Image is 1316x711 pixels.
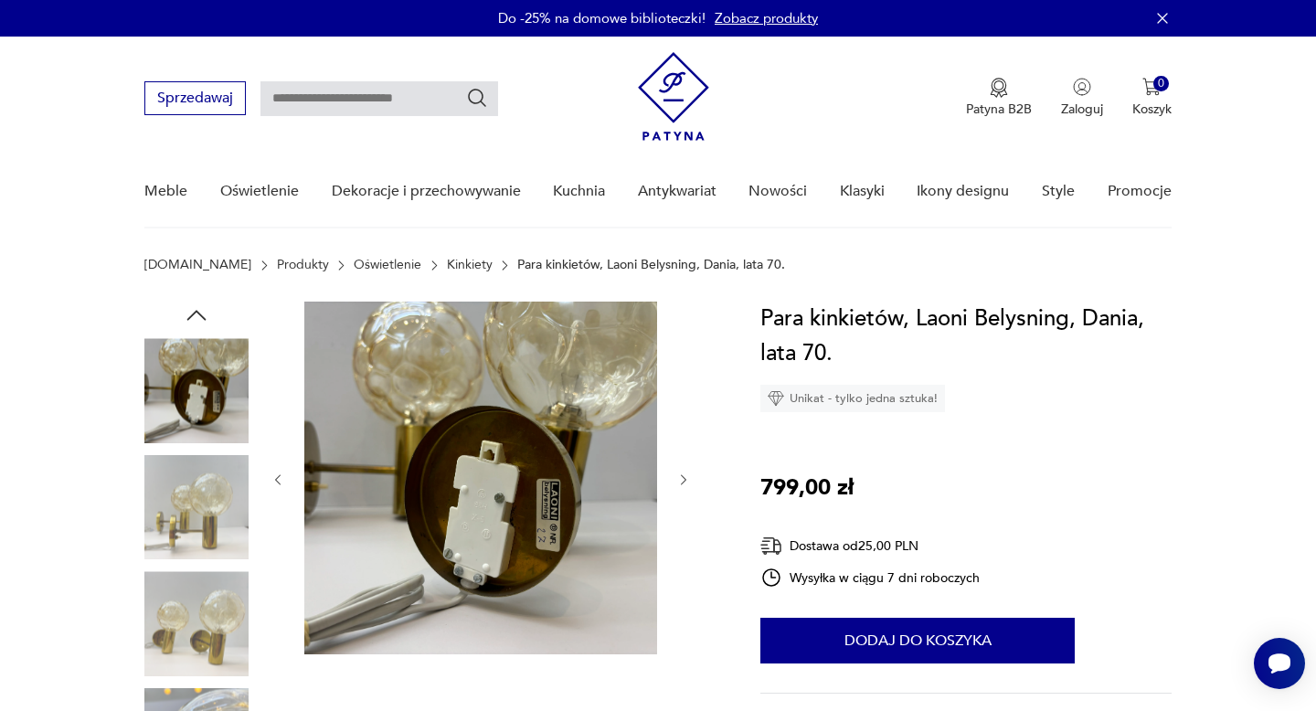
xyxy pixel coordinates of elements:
p: 799,00 zł [760,471,854,505]
img: Zdjęcie produktu Para kinkietów, Laoni Belysning, Dania, lata 70. [304,302,657,654]
p: Zaloguj [1061,101,1103,118]
a: Sprzedawaj [144,93,246,106]
a: Dekoracje i przechowywanie [332,156,521,227]
button: 0Koszyk [1132,78,1172,118]
a: Meble [144,156,187,227]
p: Patyna B2B [966,101,1032,118]
p: Koszyk [1132,101,1172,118]
a: Produkty [277,258,329,272]
button: Zaloguj [1061,78,1103,118]
a: Ikony designu [917,156,1009,227]
a: Oświetlenie [354,258,421,272]
a: Style [1042,156,1075,227]
img: Patyna - sklep z meblami i dekoracjami vintage [638,52,709,141]
a: Ikona medaluPatyna B2B [966,78,1032,118]
img: Ikonka użytkownika [1073,78,1091,96]
img: Zdjęcie produktu Para kinkietów, Laoni Belysning, Dania, lata 70. [144,571,249,675]
a: Kuchnia [553,156,605,227]
div: 0 [1153,76,1169,91]
iframe: Smartsupp widget button [1254,638,1305,689]
div: Wysyłka w ciągu 7 dni roboczych [760,567,980,589]
img: Ikona diamentu [768,390,784,407]
h1: Para kinkietów, Laoni Belysning, Dania, lata 70. [760,302,1171,371]
a: [DOMAIN_NAME] [144,258,251,272]
button: Sprzedawaj [144,81,246,115]
img: Zdjęcie produktu Para kinkietów, Laoni Belysning, Dania, lata 70. [144,338,249,442]
div: Unikat - tylko jedna sztuka! [760,385,945,412]
a: Promocje [1108,156,1172,227]
img: Ikona koszyka [1142,78,1161,96]
button: Patyna B2B [966,78,1032,118]
img: Zdjęcie produktu Para kinkietów, Laoni Belysning, Dania, lata 70. [144,455,249,559]
a: Zobacz produkty [715,9,818,27]
button: Dodaj do koszyka [760,618,1075,663]
a: Nowości [748,156,807,227]
button: Szukaj [466,87,488,109]
p: Para kinkietów, Laoni Belysning, Dania, lata 70. [517,258,785,272]
img: Ikona dostawy [760,535,782,557]
a: Klasyki [840,156,885,227]
a: Antykwariat [638,156,716,227]
div: Dostawa od 25,00 PLN [760,535,980,557]
a: Kinkiety [447,258,493,272]
img: Ikona medalu [990,78,1008,98]
a: Oświetlenie [220,156,299,227]
p: Do -25% na domowe biblioteczki! [498,9,706,27]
